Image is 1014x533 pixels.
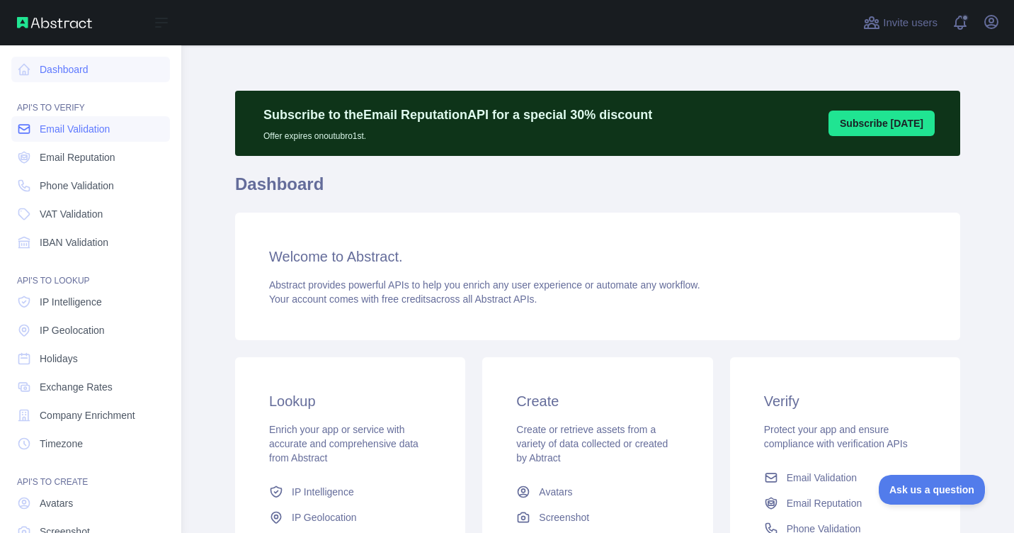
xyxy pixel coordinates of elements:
a: IP Geolocation [11,318,170,343]
a: IBAN Validation [11,230,170,255]
a: Timezone [11,431,170,456]
h3: Welcome to Abstract. [269,247,926,266]
a: Avatars [511,479,684,505]
h3: Lookup [269,391,431,411]
span: Protect your app and ensure compliance with verification APIs [764,424,908,449]
span: Abstract provides powerful APIs to help you enrich any user experience or automate any workflow. [269,279,700,291]
span: Company Enrichment [40,408,135,422]
span: IP Geolocation [40,323,105,337]
button: Invite users [860,11,940,34]
a: Company Enrichment [11,403,170,428]
iframe: Toggle Customer Support [879,475,986,505]
span: Your account comes with across all Abstract APIs. [269,293,537,305]
h3: Verify [764,391,926,411]
p: Offer expires on outubro 1st. [263,125,652,142]
span: free credits [382,293,431,305]
a: IP Intelligence [263,479,437,505]
div: API'S TO VERIFY [11,85,170,113]
button: Subscribe [DATE] [828,111,935,136]
span: IP Intelligence [40,295,102,309]
img: Abstract API [17,17,92,28]
span: Create or retrieve assets from a variety of data collected or created by Abtract [516,424,668,464]
span: Email Reputation [40,150,115,164]
span: Avatars [40,496,73,510]
a: IP Geolocation [263,505,437,530]
span: IP Geolocation [292,510,357,524]
a: Avatars [11,490,170,516]
span: Email Reputation [787,496,862,510]
a: Email Validation [11,116,170,142]
span: Phone Validation [40,179,114,193]
span: Email Validation [787,471,857,485]
span: VAT Validation [40,207,103,221]
span: Timezone [40,437,83,451]
div: API'S TO CREATE [11,459,170,488]
span: Avatars [539,485,572,499]
span: IBAN Validation [40,235,108,249]
span: Exchange Rates [40,380,113,394]
span: Enrich your app or service with accurate and comprehensive data from Abstract [269,424,418,464]
a: Holidays [11,346,170,371]
a: Email Reputation [758,490,932,516]
span: Screenshot [539,510,589,524]
span: Holidays [40,352,78,366]
a: Screenshot [511,505,684,530]
a: Email Validation [758,465,932,490]
span: Email Validation [40,122,110,136]
a: IP Intelligence [11,289,170,315]
h3: Create [516,391,678,411]
a: Phone Validation [11,173,170,198]
a: VAT Validation [11,201,170,227]
h1: Dashboard [235,173,960,207]
a: Exchange Rates [11,374,170,400]
span: IP Intelligence [292,485,354,499]
div: API'S TO LOOKUP [11,258,170,286]
a: Email Reputation [11,145,170,170]
span: Invite users [883,15,938,31]
p: Subscribe to the Email Reputation API for a special 30 % discount [263,105,652,125]
a: Dashboard [11,57,170,82]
